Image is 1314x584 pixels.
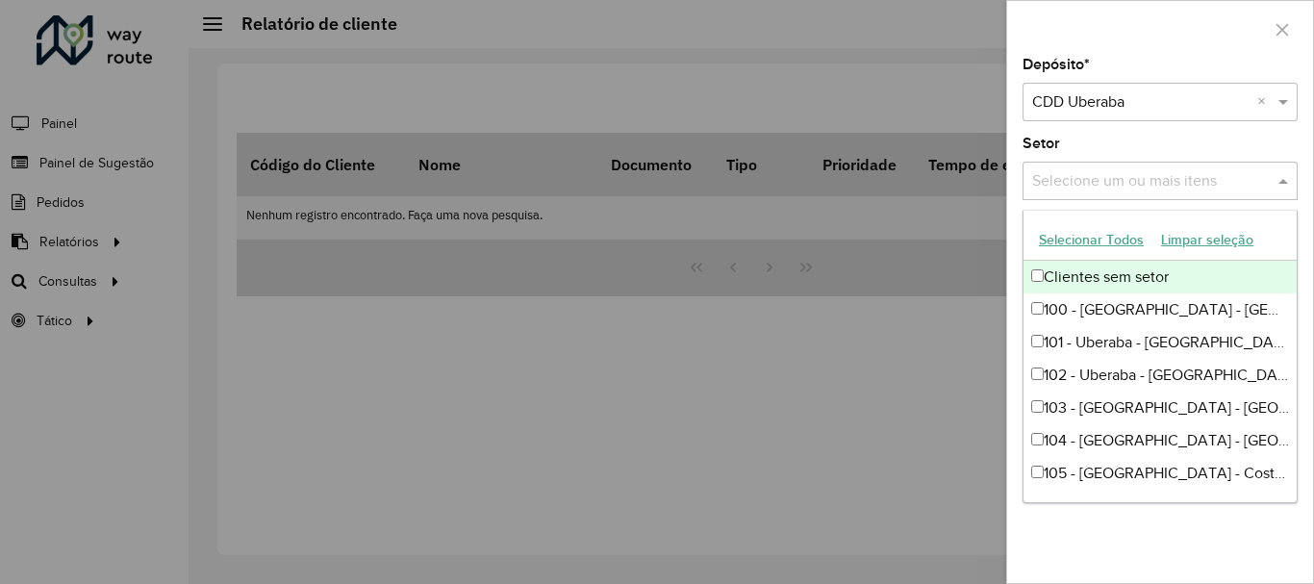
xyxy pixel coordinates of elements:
[1023,293,1297,326] div: 100 - [GEOGRAPHIC_DATA] - [GEOGRAPHIC_DATA]
[1023,490,1297,522] div: 106 - [GEOGRAPHIC_DATA] - [GEOGRAPHIC_DATA]
[1023,359,1297,392] div: 102 - Uberaba - [GEOGRAPHIC_DATA]
[1023,53,1090,76] label: Depósito
[1023,392,1297,424] div: 103 - [GEOGRAPHIC_DATA] - [GEOGRAPHIC_DATA]
[1023,326,1297,359] div: 101 - Uberaba - [GEOGRAPHIC_DATA]
[1023,261,1297,293] div: Clientes sem setor
[1023,424,1297,457] div: 104 - [GEOGRAPHIC_DATA] - [GEOGRAPHIC_DATA]
[1023,457,1297,490] div: 105 - [GEOGRAPHIC_DATA] - Costa Teles
[1257,90,1274,114] span: Clear all
[1023,132,1060,155] label: Setor
[1030,225,1152,255] button: Selecionar Todos
[1152,225,1262,255] button: Limpar seleção
[1023,210,1298,503] ng-dropdown-panel: Options list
